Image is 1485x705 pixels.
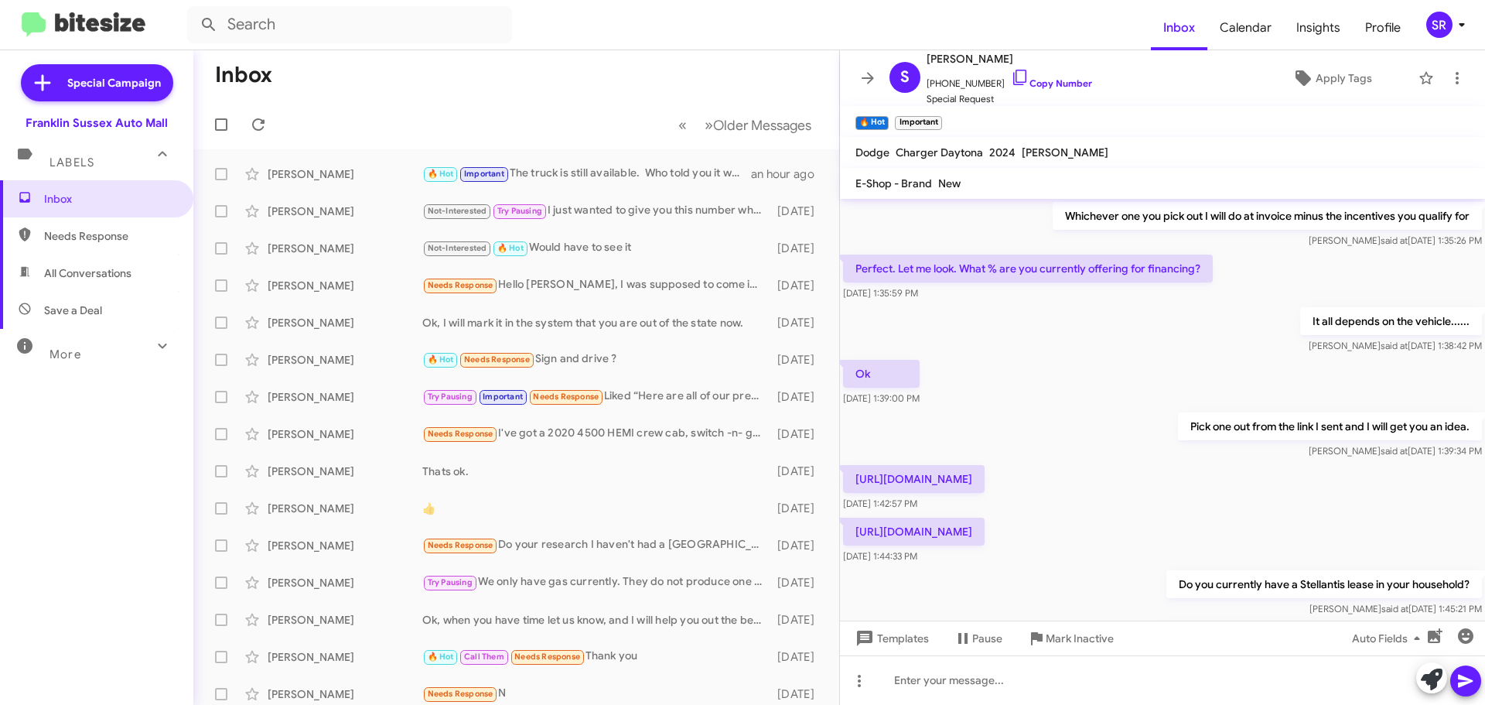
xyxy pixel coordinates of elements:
[1053,202,1482,230] p: Whichever one you pick out I will do at invoice minus the incentives you qualify for
[751,166,827,182] div: an hour ago
[268,166,422,182] div: [PERSON_NAME]
[268,315,422,330] div: [PERSON_NAME]
[26,115,168,131] div: Franklin Sussex Auto Mall
[497,206,542,216] span: Try Pausing
[770,649,827,665] div: [DATE]
[268,649,422,665] div: [PERSON_NAME]
[1207,5,1284,50] a: Calendar
[428,689,493,699] span: Needs Response
[843,287,918,299] span: [DATE] 1:35:59 PM
[770,278,827,293] div: [DATE]
[843,550,917,562] span: [DATE] 1:44:33 PM
[44,265,131,281] span: All Conversations
[1426,12,1453,38] div: SR
[428,392,473,402] span: Try Pausing
[422,648,770,666] div: Thank you
[1352,625,1426,652] span: Auto Fields
[713,117,811,134] span: Older Messages
[927,68,1092,91] span: [PHONE_NUMBER]
[464,354,530,364] span: Needs Response
[1381,234,1408,246] span: said at
[770,352,827,368] div: [DATE]
[843,360,920,388] p: Ok
[464,169,504,179] span: Important
[422,536,770,554] div: Do your research I haven't had a [GEOGRAPHIC_DATA] in a few years. No thank you!
[422,202,770,220] div: I just wanted to give you this number which had to be authorized from the executive level. It is ...
[670,109,821,141] nav: Page navigation example
[268,612,422,628] div: [PERSON_NAME]
[705,115,713,135] span: »
[1309,234,1482,246] span: [PERSON_NAME] [DATE] 1:35:26 PM
[428,354,454,364] span: 🔥 Hot
[896,145,983,159] span: Charger Daytona
[1309,340,1482,351] span: [PERSON_NAME] [DATE] 1:38:42 PM
[428,243,487,253] span: Not-Interested
[44,228,176,244] span: Needs Response
[268,426,422,442] div: [PERSON_NAME]
[428,577,473,587] span: Try Pausing
[1381,603,1408,614] span: said at
[770,241,827,256] div: [DATE]
[428,429,493,439] span: Needs Response
[268,241,422,256] div: [PERSON_NAME]
[428,169,454,179] span: 🔥 Hot
[268,352,422,368] div: [PERSON_NAME]
[497,243,524,253] span: 🔥 Hot
[770,686,827,702] div: [DATE]
[989,145,1016,159] span: 2024
[1413,12,1468,38] button: SR
[840,625,941,652] button: Templates
[215,63,272,87] h1: Inbox
[268,464,422,479] div: [PERSON_NAME]
[49,347,81,361] span: More
[428,280,493,290] span: Needs Response
[422,573,770,591] div: We only have gas currently. They do not produce one in diesel.
[669,109,696,141] button: Previous
[422,464,770,479] div: Thats ok.
[483,392,523,402] span: Important
[1353,5,1413,50] span: Profile
[422,425,770,443] div: I've got a 2020 4500 HEMI crew cab, switch -n- go (dumpster & flatbed) with about 7000 miles
[514,652,580,662] span: Needs Response
[422,239,770,257] div: Would have to see it
[770,315,827,330] div: [DATE]
[1011,77,1092,89] a: Copy Number
[1046,625,1114,652] span: Mark Inactive
[21,64,173,101] a: Special Campaign
[843,465,985,493] p: [URL][DOMAIN_NAME]
[855,176,932,190] span: E-Shop - Brand
[422,315,770,330] div: Ok, I will mark it in the system that you are out of the state now.
[927,50,1092,68] span: [PERSON_NAME]
[67,75,161,91] span: Special Campaign
[770,204,827,219] div: [DATE]
[533,392,599,402] span: Needs Response
[1381,340,1408,351] span: said at
[422,276,770,294] div: Hello [PERSON_NAME], I was supposed to come in a few weeks ago but had a family emergency down in...
[1151,5,1207,50] a: Inbox
[770,389,827,405] div: [DATE]
[843,498,917,509] span: [DATE] 1:42:57 PM
[843,518,985,546] p: [URL][DOMAIN_NAME]
[678,115,687,135] span: «
[770,501,827,516] div: [DATE]
[44,191,176,207] span: Inbox
[422,165,751,183] div: The truck is still available. Who told you it was sold?
[1340,625,1439,652] button: Auto Fields
[422,351,770,368] div: Sign and drive ?
[268,389,422,405] div: [PERSON_NAME]
[1309,445,1482,457] span: [PERSON_NAME] [DATE] 1:39:34 PM
[268,278,422,293] div: [PERSON_NAME]
[464,652,504,662] span: Call Them
[187,6,512,43] input: Search
[770,575,827,590] div: [DATE]
[695,109,821,141] button: Next
[1178,412,1482,440] p: Pick one out from the link I sent and I will get you an idea.
[927,91,1092,107] span: Special Request
[770,464,827,479] div: [DATE]
[1166,570,1482,598] p: Do you currently have a Stellantis lease in your household?
[1309,603,1482,614] span: [PERSON_NAME] [DATE] 1:45:21 PM
[770,538,827,553] div: [DATE]
[895,116,941,130] small: Important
